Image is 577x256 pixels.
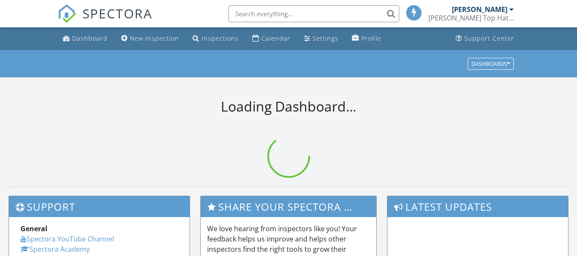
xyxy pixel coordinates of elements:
[428,14,514,22] div: Ables Top Hat Home Services
[472,61,510,67] div: Dashboards
[313,34,338,42] div: Settings
[118,31,182,47] a: New Inspection
[189,31,242,47] a: Inspections
[261,34,290,42] div: Calendar
[464,34,514,42] div: Support Center
[387,196,568,217] h3: Latest Updates
[82,4,152,22] span: SPECTORA
[21,224,47,233] strong: General
[21,234,114,244] a: Spectora YouTube Channel
[58,12,152,29] a: SPECTORA
[249,31,294,47] a: Calendar
[349,31,385,47] a: Profile
[228,5,399,22] input: Search everything...
[58,4,76,23] img: The Best Home Inspection Software - Spectora
[202,34,239,42] div: Inspections
[59,31,111,47] a: Dashboard
[452,31,518,47] a: Support Center
[72,34,108,42] div: Dashboard
[452,5,507,14] div: [PERSON_NAME]
[361,34,381,42] div: Profile
[201,196,376,217] h3: Share Your Spectora Experience
[301,31,342,47] a: Settings
[21,244,90,254] a: Spectora Academy
[9,196,190,217] h3: Support
[130,34,179,42] div: New Inspection
[468,58,514,70] button: Dashboards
